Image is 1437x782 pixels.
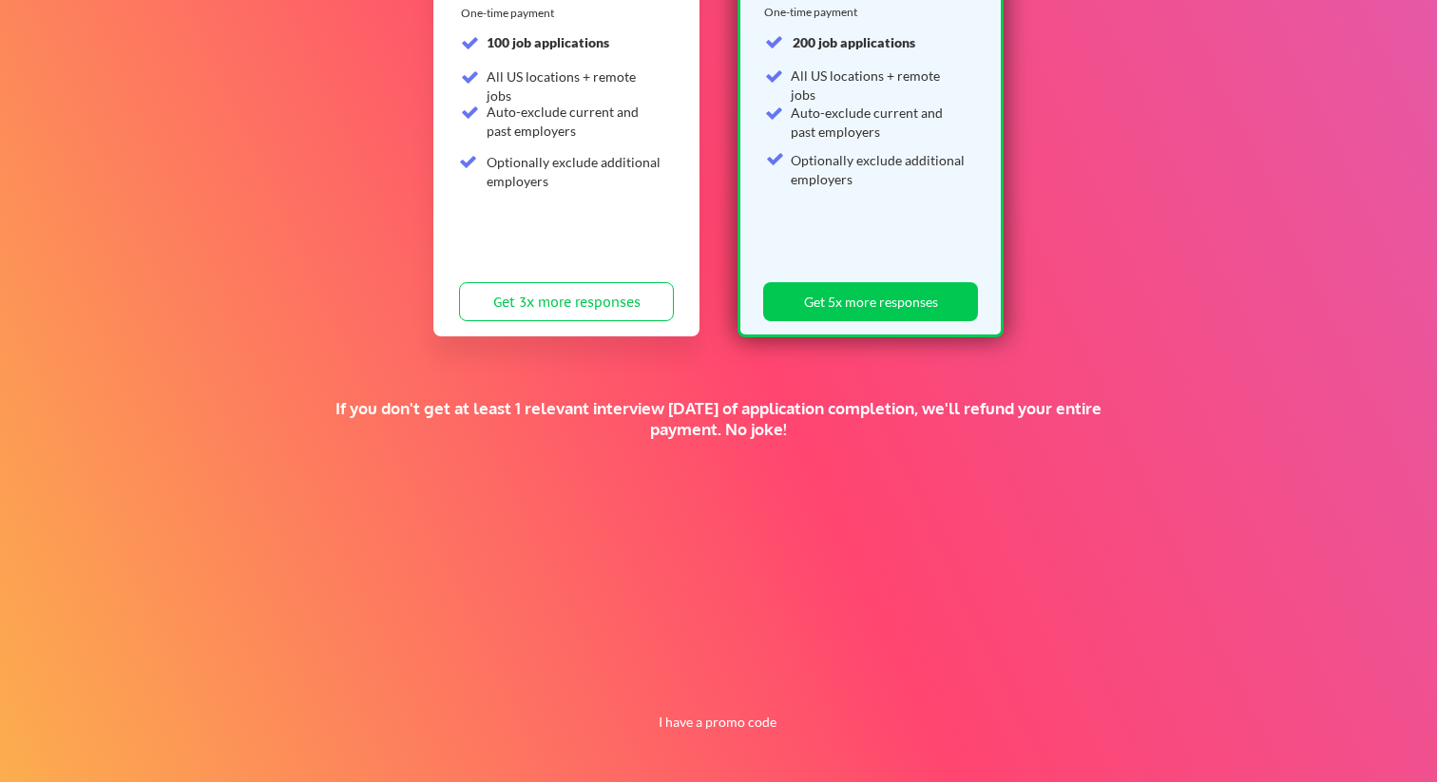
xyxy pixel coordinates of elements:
div: Auto-exclude current and past employers [487,103,662,140]
div: Optionally exclude additional employers [791,151,967,188]
div: Optionally exclude additional employers [487,153,662,190]
div: All US locations + remote jobs [487,67,662,105]
div: One-time payment [461,6,560,21]
strong: 200 job applications [793,34,915,50]
div: All US locations + remote jobs [791,67,967,104]
button: Get 5x more responses [763,282,978,321]
div: If you don't get at least 1 relevant interview [DATE] of application completion, we'll refund you... [330,398,1107,440]
strong: 100 job applications [487,34,609,50]
button: Get 3x more responses [459,282,674,321]
div: One-time payment [764,5,863,20]
div: Auto-exclude current and past employers [791,104,967,141]
button: I have a promo code [648,711,788,734]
